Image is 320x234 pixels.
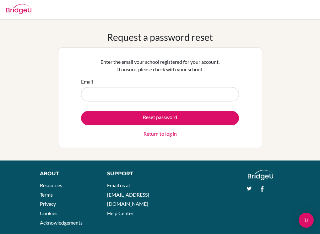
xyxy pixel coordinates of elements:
[6,4,31,14] img: Bridge-U
[107,182,149,207] a: Email us at [EMAIL_ADDRESS][DOMAIN_NAME]
[81,58,239,73] p: Enter the email your school registered for your account. If unsure, please check with your school.
[299,213,314,228] div: Open Intercom Messenger
[107,31,213,43] h1: Request a password reset
[40,220,83,226] a: Acknowledgements
[81,78,93,85] label: Email
[40,170,93,177] div: About
[107,170,155,177] div: Support
[144,130,177,138] a: Return to log in
[40,182,62,188] a: Resources
[40,201,56,207] a: Privacy
[40,210,57,216] a: Cookies
[81,111,239,125] button: Reset password
[40,192,53,198] a: Terms
[248,170,273,180] img: logo_white@2x-f4f0deed5e89b7ecb1c2cc34c3e3d731f90f0f143d5ea2071677605dd97b5244.png
[107,210,133,216] a: Help Center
